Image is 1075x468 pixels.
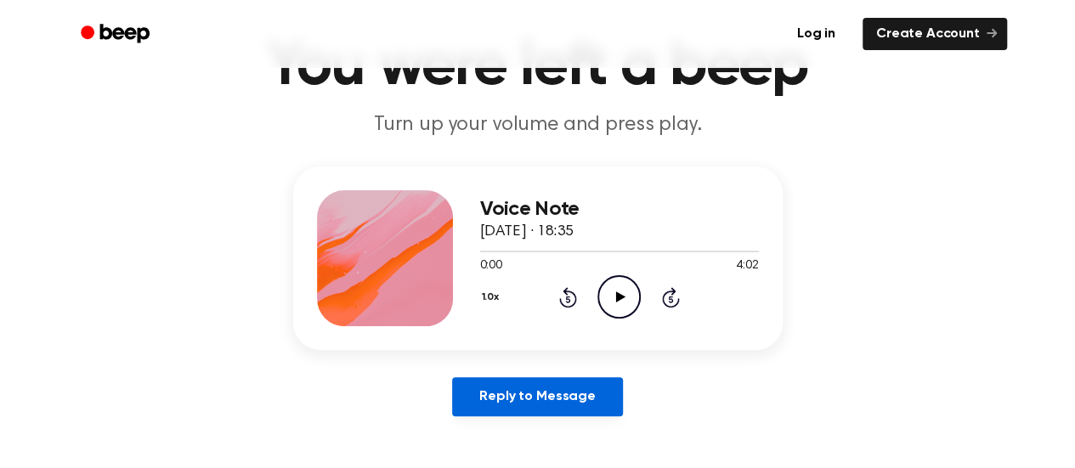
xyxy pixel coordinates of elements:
[736,257,758,275] span: 4:02
[863,18,1007,50] a: Create Account
[480,283,506,312] button: 1.0x
[212,111,864,139] p: Turn up your volume and press play.
[480,198,759,221] h3: Voice Note
[480,224,574,240] span: [DATE] · 18:35
[780,14,852,54] a: Log in
[480,257,502,275] span: 0:00
[452,377,622,416] a: Reply to Message
[69,18,165,51] a: Beep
